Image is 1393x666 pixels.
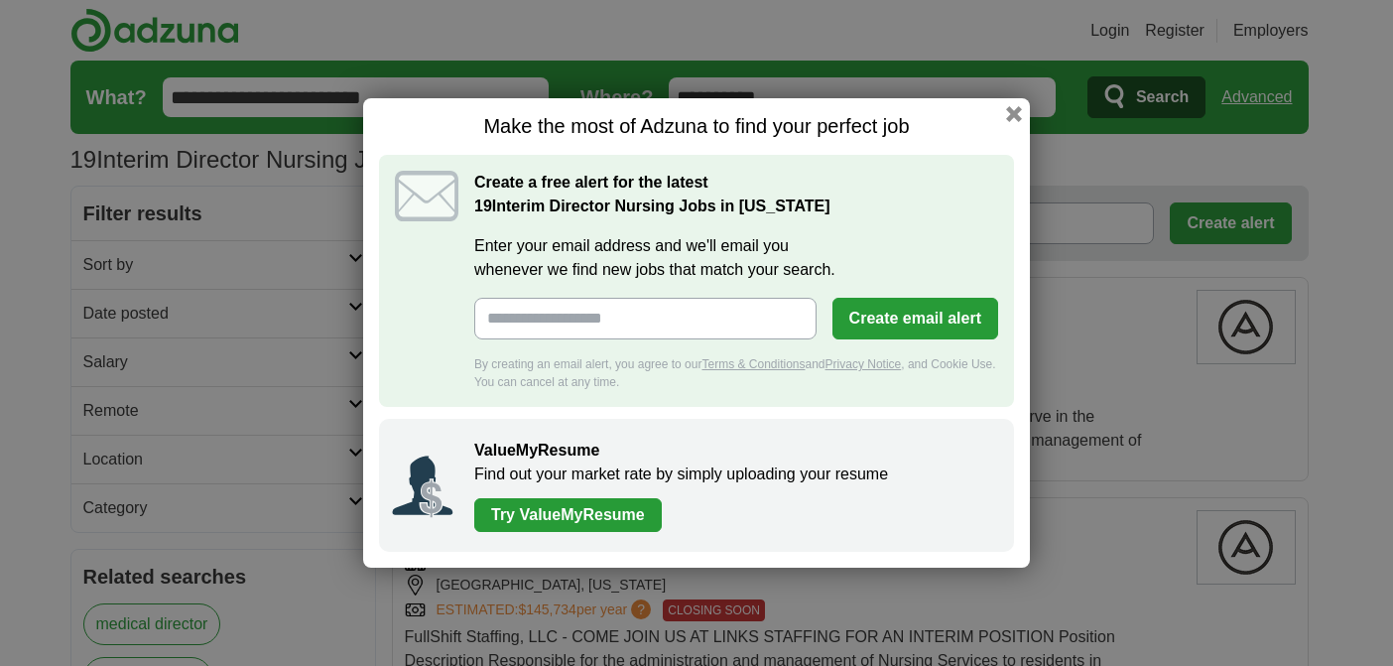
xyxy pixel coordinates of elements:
[379,114,1014,139] h1: Make the most of Adzuna to find your perfect job
[474,234,998,282] label: Enter your email address and we'll email you whenever we find new jobs that match your search.
[474,439,994,463] h2: ValueMyResume
[395,171,458,221] img: icon_email.svg
[474,355,998,391] div: By creating an email alert, you agree to our and , and Cookie Use. You can cancel at any time.
[832,298,998,339] button: Create email alert
[474,463,994,486] p: Find out your market rate by simply uploading your resume
[474,195,492,218] span: 19
[474,198,830,214] strong: Interim Director Nursing Jobs in [US_STATE]
[701,357,805,371] a: Terms & Conditions
[474,498,662,532] a: Try ValueMyResume
[825,357,902,371] a: Privacy Notice
[474,171,998,218] h2: Create a free alert for the latest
